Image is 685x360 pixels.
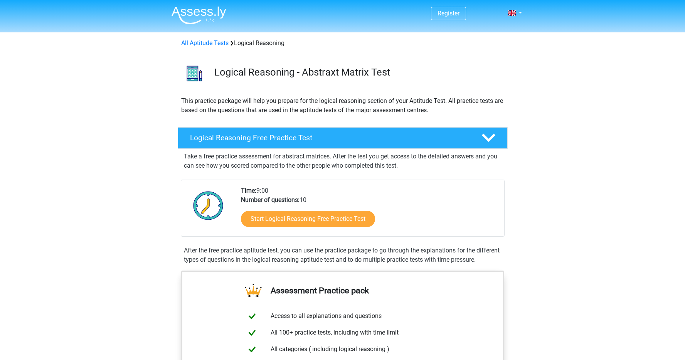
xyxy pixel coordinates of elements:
p: This practice package will help you prepare for the logical reasoning section of your Aptitude Te... [181,96,504,115]
a: All Aptitude Tests [181,39,229,47]
a: Start Logical Reasoning Free Practice Test [241,211,375,227]
div: Logical Reasoning [178,39,507,48]
b: Number of questions: [241,196,300,204]
div: 9:00 10 [235,186,504,236]
h4: Logical Reasoning Free Practice Test [190,133,469,142]
a: Register [438,10,459,17]
img: Clock [189,186,228,225]
img: logical reasoning [178,57,211,90]
p: Take a free practice assessment for abstract matrices. After the test you get access to the detai... [184,152,502,170]
h3: Logical Reasoning - Abstraxt Matrix Test [214,66,502,78]
img: Assessly [172,6,226,24]
div: After the free practice aptitude test, you can use the practice package to go through the explana... [181,246,505,264]
a: Logical Reasoning Free Practice Test [175,127,511,149]
b: Time: [241,187,256,194]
